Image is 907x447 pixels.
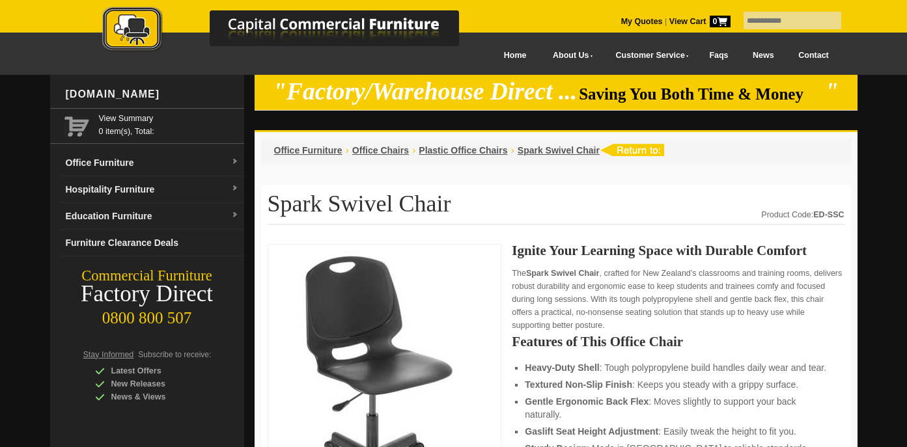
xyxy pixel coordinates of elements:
[525,362,599,373] strong: Heavy-Duty Shell
[512,267,844,332] p: The , crafted for New Zealand’s classrooms and training rooms, delivers robust durability and erg...
[61,176,244,203] a: Hospitality Furnituredropdown
[50,285,244,303] div: Factory Direct
[412,144,415,157] li: ›
[95,377,219,390] div: New Releases
[95,364,219,377] div: Latest Offers
[99,112,239,136] span: 0 item(s), Total:
[66,7,522,54] img: Capital Commercial Furniture Logo
[61,230,244,256] a: Furniture Clearance Deals
[518,145,600,156] a: Spark Swivel Chair
[621,17,663,26] a: My Quotes
[510,144,514,157] li: ›
[99,112,239,125] a: View Summary
[786,41,841,70] a: Contact
[525,361,831,374] li: : Tough polypropylene build handles daily wear and tear.
[697,41,741,70] a: Faqs
[710,16,731,27] span: 0
[825,78,839,105] em: "
[268,191,844,224] h1: Spark Swivel Chair
[61,75,244,114] div: [DOMAIN_NAME]
[525,425,831,438] li: : Easily tweak the height to fit you.
[512,244,844,257] h2: Ignite Your Learning Space with Durable Comfort
[601,41,697,70] a: Customer Service
[600,144,664,156] img: return to
[138,350,211,359] span: Subscribe to receive:
[66,7,522,58] a: Capital Commercial Furniture Logo
[740,41,786,70] a: News
[761,208,844,221] div: Product Code:
[525,396,649,407] strong: Gentle Ergonomic Back Flex
[538,41,601,70] a: About Us
[231,185,239,193] img: dropdown
[273,78,577,105] em: "Factory/Warehouse Direct ...
[50,267,244,285] div: Commercial Furniture
[231,158,239,166] img: dropdown
[526,269,600,278] strong: Spark Swivel Chair
[525,379,632,390] strong: Textured Non-Slip Finish
[419,145,507,156] a: Plastic Office Chairs
[50,303,244,327] div: 0800 800 507
[61,150,244,176] a: Office Furnituredropdown
[512,335,844,348] h2: Features of This Office Chair
[579,85,823,103] span: Saving You Both Time & Money
[352,145,409,156] a: Office Chairs
[61,203,244,230] a: Education Furnituredropdown
[274,145,342,156] a: Office Furniture
[95,390,219,403] div: News & Views
[813,210,844,219] strong: ED-SSC
[525,378,831,391] li: : Keeps you steady with a grippy surface.
[231,211,239,219] img: dropdown
[525,426,658,437] strong: Gaslift Seat Height Adjustment
[667,17,730,26] a: View Cart0
[669,17,731,26] strong: View Cart
[83,350,134,359] span: Stay Informed
[346,144,349,157] li: ›
[525,395,831,421] li: : Moves slightly to support your back naturally.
